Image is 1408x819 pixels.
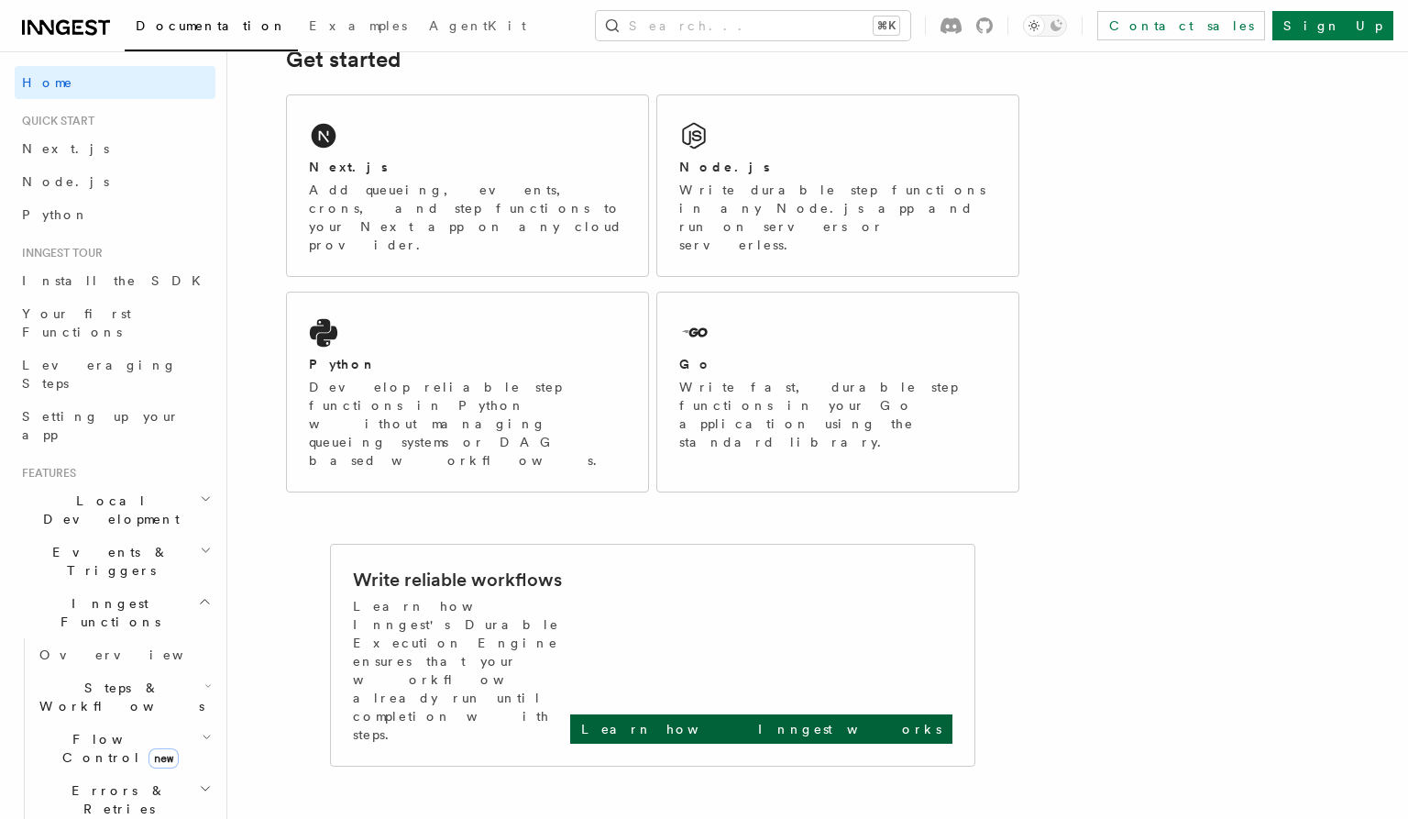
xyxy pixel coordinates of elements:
a: Home [15,66,215,99]
a: Your first Functions [15,297,215,349]
a: Setting up your app [15,400,215,451]
a: Node.js [15,165,215,198]
h2: Node.js [679,158,770,176]
button: Steps & Workflows [32,671,215,723]
button: Flow Controlnew [32,723,215,774]
a: Install the SDK [15,264,215,297]
a: AgentKit [418,6,537,50]
span: Examples [309,18,407,33]
a: Documentation [125,6,298,51]
button: Search...⌘K [596,11,910,40]
span: Overview [39,647,228,662]
a: Next.jsAdd queueing, events, crons, and step functions to your Next app on any cloud provider. [286,94,649,277]
button: Events & Triggers [15,536,215,587]
span: Quick start [15,114,94,128]
span: Events & Triggers [15,543,200,580]
a: Learn how Inngest works [570,714,952,744]
a: Sign Up [1272,11,1393,40]
span: Python [22,207,89,222]
button: Local Development [15,484,215,536]
span: Errors & Retries [32,781,199,818]
button: Inngest Functions [15,587,215,638]
a: Get started [286,47,401,72]
p: Learn how Inngest works [581,720,941,738]
button: Toggle dark mode [1023,15,1067,37]
span: Install the SDK [22,273,212,288]
span: Home [22,73,73,92]
span: Node.js [22,174,109,189]
p: Write fast, durable step functions in your Go application using the standard library. [679,378,996,451]
span: Documentation [136,18,287,33]
kbd: ⌘K [874,17,899,35]
a: Overview [32,638,215,671]
a: Leveraging Steps [15,349,215,400]
p: Develop reliable step functions in Python without managing queueing systems or DAG based workflows. [309,378,626,470]
span: Local Development [15,492,200,528]
a: Python [15,198,215,231]
span: Leveraging Steps [22,358,177,391]
p: Learn how Inngest's Durable Execution Engine ensures that your workflow already run until complet... [353,597,570,744]
a: GoWrite fast, durable step functions in your Go application using the standard library. [656,292,1019,493]
a: Examples [298,6,418,50]
h2: Python [309,355,377,373]
p: Write durable step functions in any Node.js app and run on servers or serverless. [679,181,996,254]
span: Setting up your app [22,409,180,442]
span: Inngest Functions [15,594,198,631]
a: Node.jsWrite durable step functions in any Node.js app and run on servers or serverless. [656,94,1019,277]
span: new [148,748,179,769]
span: Your first Functions [22,306,131,339]
a: PythonDevelop reliable step functions in Python without managing queueing systems or DAG based wo... [286,292,649,493]
span: AgentKit [429,18,526,33]
h2: Go [679,355,712,373]
span: Steps & Workflows [32,679,204,715]
a: Next.js [15,132,215,165]
p: Add queueing, events, crons, and step functions to your Next app on any cloud provider. [309,181,626,254]
span: Next.js [22,141,109,156]
span: Features [15,466,76,481]
a: Contact sales [1097,11,1265,40]
span: Flow Control [32,730,202,767]
span: Inngest tour [15,246,103,260]
h2: Next.js [309,158,388,176]
h2: Write reliable workflows [353,567,562,592]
